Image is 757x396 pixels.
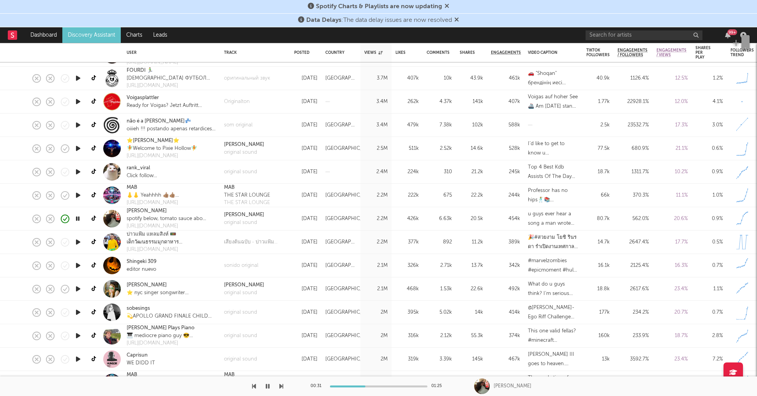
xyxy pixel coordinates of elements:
div: 310 [427,167,452,177]
div: @[PERSON_NAME]- Ego Riff Challenge She has never heard this song until now and wanted to practice... [528,303,579,322]
div: 23.4 % [656,355,688,364]
a: [PERSON_NAME] [224,281,264,289]
div: 18.7k [586,167,610,177]
div: 1311.7 % [618,167,649,177]
a: บ่าวแฟ้ม แหลมสิงห์ 🚥 [127,231,176,238]
div: 13.7k [460,261,483,270]
div: The marketing of hipz p2🕺📚#thestarlounge [528,373,579,392]
div: 4.37k [427,97,452,107]
a: Voigasplattler [127,94,159,102]
div: [GEOGRAPHIC_DATA] [325,144,378,153]
div: 479k [395,121,419,130]
div: 99 + [727,29,737,35]
div: 562.0 % [618,214,649,224]
div: 7.38k [427,121,452,130]
div: 245k [491,167,520,177]
div: 234.2 % [618,308,649,317]
a: som original [224,121,252,129]
a: [URL][DOMAIN_NAME] [127,59,192,66]
div: 💫APOLLO GRAND FINALE CHILD STAR WINNER 🎤 Instagram is @sogna_bella_sings [127,313,216,320]
div: spotify below, tomato sauce above insta: @annabellesays [127,215,208,223]
div: 0.6 % [695,144,723,153]
div: I’d like to get to know u #pixiemccann #liveloop #dontdeletethekisses #wolfalice #looping [528,139,579,158]
div: 2647.4 % [618,238,649,247]
div: Country [325,50,353,55]
div: 6.63k [427,214,452,224]
div: 66k [586,191,610,200]
span: Engagements / Followers [618,48,648,57]
div: 0.9 % [695,214,723,224]
a: Leads [148,27,173,43]
a: original sound [224,355,257,363]
div: 244k [491,191,520,200]
div: 1.1 % [695,284,723,294]
div: 511k [395,144,419,153]
div: 17.3 % [656,121,688,130]
div: 141k [460,97,483,107]
a: Caprisun [127,352,148,359]
div: [DATE] [294,238,318,247]
div: 10k [427,74,452,83]
div: 2.8 % [695,331,723,341]
div: 2.1M [364,284,388,294]
div: 21.1 % [656,144,688,153]
div: 0.5 % [695,238,723,247]
a: MAB [127,184,137,192]
div: ⭐️ nyc singer songwriter [PERSON_NAME] ⭐️ music out & more soon [127,289,216,297]
div: TikTok Followers [586,48,610,57]
div: 3.39k [427,355,452,364]
div: 461k [491,74,520,83]
div: [DEMOGRAPHIC_DATA] ФУТБОЛЫ 👇 ЖАЙЛЫ ЖАҢАЛЫҚТАР 👇 [127,75,211,82]
div: 102k [460,121,483,130]
div: [DATE] [294,144,318,153]
div: 426k [395,214,419,224]
a: [URL][DOMAIN_NAME] [127,152,197,160]
div: [GEOGRAPHIC_DATA] [325,214,378,224]
a: [URL][DOMAIN_NAME] [127,222,208,230]
div: [DATE] [294,284,318,294]
span: Data Delays [306,17,341,23]
div: оригинальный звук [224,75,270,82]
div: 177k [586,308,610,317]
div: [URL][DOMAIN_NAME] [127,246,194,254]
div: 👃👃 Yeahhhh 👍🏽👍🏽 STREAM 'THE STAR LOUNGE' HERE: ⬇️⬇️⬇️⬇️⬇️⬇️⬇️⬇️⬇️⬇️ [127,192,211,199]
div: 588k [491,121,520,130]
div: [DATE] [294,191,318,200]
div: [URL][DOMAIN_NAME] [127,199,211,207]
div: Professor has no hips🕺📚 #thestarlounge [528,186,579,205]
div: 23532.7 % [618,121,649,130]
a: [URL][DOMAIN_NAME] [127,82,211,90]
a: เสียงต้นฉบับ - บ่าวแฟ้ม แหลมสิงห์ 🚥 [224,238,286,246]
div: 22.2k [460,191,483,200]
a: [PERSON_NAME] [127,281,167,289]
div: 2.2M [364,214,388,224]
div: 2.1M [364,261,388,270]
div: 🎉#สวยงาม โยชิ รินรดา รำเปิดงานเทศกาลออกพรรษา มุกดาหาร ประเพณีส่วงเฮือ พร้อมนางรำกว่า 1,000 คน #โย... [528,233,579,252]
a: [PERSON_NAME] Plays Piano [127,324,194,332]
a: FOURDI 🏃‍♂️ [127,67,153,75]
div: 2.5M [364,144,388,153]
div: WE DIDD IT [127,359,155,367]
div: sonido original [224,262,258,270]
a: rank_viral [127,164,150,172]
div: [DATE] [294,121,318,130]
span: Dismiss [454,17,459,23]
span: : The data delay issues are now resolved [306,17,452,23]
a: [URL][DOMAIN_NAME] [127,339,216,347]
a: ⭐️[PERSON_NAME]⭐️ [127,137,179,145]
div: 16.1k [586,261,610,270]
div: 3.4M [364,97,388,107]
div: 0.7 % [695,261,723,270]
div: 11.2k [460,238,483,247]
div: 1.0 % [695,191,723,200]
div: 0.7 % [695,308,723,317]
div: 467k [491,355,520,364]
div: 377k [395,238,419,247]
div: What do u guys think? I’m serious #kazoo #cover #trending #staywithme #singer [528,280,579,298]
div: 262k [395,97,419,107]
div: original sound [224,149,264,156]
div: Shares Per Play [695,46,711,60]
div: [DATE] [294,308,318,317]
